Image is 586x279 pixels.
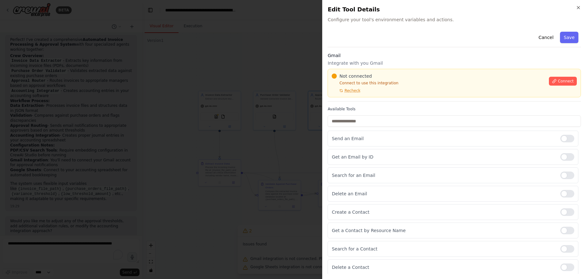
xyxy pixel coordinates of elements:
[332,88,360,93] button: Recheck
[332,154,555,160] p: Get an Email by ID
[328,5,581,14] h2: Edit Tool Details
[332,209,555,215] p: Create a Contact
[332,81,545,86] p: Connect to use this integration
[328,107,581,112] label: Available Tools
[332,227,555,234] p: Get a Contact by Resource Name
[560,32,578,43] button: Save
[332,135,555,142] p: Send an Email
[332,246,555,252] p: Search for a Contact
[328,52,581,59] h3: Gmail
[328,60,581,66] p: Integrate with you Gmail
[558,79,574,84] span: Connect
[339,73,372,79] span: Not connected
[549,77,577,86] button: Connect
[328,16,581,23] span: Configure your tool's environment variables and actions.
[332,191,555,197] p: Delete an Email
[332,172,555,178] p: Search for an Email
[332,264,555,270] p: Delete a Contact
[535,32,557,43] button: Cancel
[344,88,360,93] span: Recheck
